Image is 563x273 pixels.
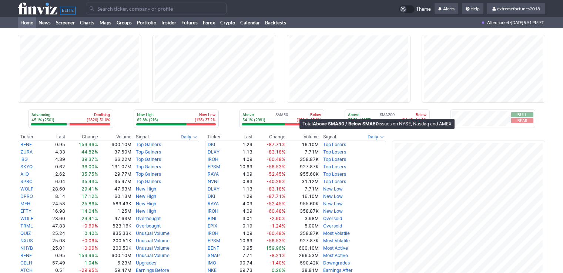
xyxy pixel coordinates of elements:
td: 4.39 [43,156,66,163]
a: Oversold [323,216,342,221]
th: Last [231,133,253,141]
p: New High [137,112,158,117]
span: -87.71% [267,142,285,147]
a: MFH [20,201,30,206]
td: 47.63M [98,185,132,193]
a: Earnings Before [136,267,169,273]
a: News [36,17,53,28]
a: Top Losers [323,164,346,169]
span: 1.04% [84,260,98,266]
span: -60.48% [267,230,285,236]
span: -0.06% [82,238,98,243]
span: -29.95% [79,267,98,273]
td: 66.22M [98,156,132,163]
td: 10.69 [231,237,253,245]
a: Most Active [323,245,348,251]
a: Maps [97,17,114,28]
a: Top Gainers [136,149,161,155]
a: NKE [208,267,217,273]
a: New High [136,201,156,206]
td: 4.09 [231,230,253,237]
span: -1.40% [269,260,285,266]
td: 523.16K [98,222,132,230]
td: 0.83 [231,178,253,185]
span: Aftermarket · [487,17,511,28]
span: 29.41% [81,216,98,221]
td: 7.71M [286,185,319,193]
a: IMO [208,260,216,266]
td: 4.09 [231,171,253,178]
span: Theme [416,5,431,13]
button: Signals interval [366,133,386,141]
td: 266.53M [286,252,319,259]
a: Oversold [323,223,342,229]
td: 589.43K [98,200,132,208]
a: Insider [159,17,179,28]
a: BINI [208,216,216,221]
th: Volume [98,133,132,141]
p: Below [401,112,426,117]
p: Declining [87,112,110,117]
td: 31.12M [286,178,319,185]
a: NVNI [208,179,218,184]
a: NXUS [20,238,33,243]
a: Help [462,3,483,15]
a: Upgrades [136,260,156,266]
td: 3.98M [286,215,319,222]
a: IROH [208,230,218,236]
a: SKYQ [20,164,33,169]
td: 600.10M [98,141,132,148]
td: 955.60K [286,171,319,178]
a: Top Gainers [136,179,161,184]
td: 358.87K [286,230,319,237]
p: Above [242,112,265,117]
span: Daily [181,133,191,141]
a: Calendar [238,17,262,28]
td: 927.87K [286,163,319,171]
th: Volume [286,133,319,141]
td: 35.97M [98,178,132,185]
a: DLXY [208,186,219,192]
a: Alerts [435,3,458,15]
td: 90.74 [231,259,253,267]
td: 47.83 [43,222,66,230]
p: 45.1% (2501) [31,117,54,122]
a: ATCH [20,267,33,273]
a: BENF [208,245,219,251]
td: 7.71 [231,252,253,259]
a: Top Gainers [136,156,161,162]
p: (2826) 51.0% [87,117,110,122]
a: New Low [323,193,343,199]
b: Above SMA50 / Below SMA50 [313,121,379,127]
a: Most Active [323,253,348,258]
a: Overbought [136,216,161,221]
a: Overbought [136,223,161,229]
a: Crypto [218,17,238,28]
a: Most Volatile [323,238,350,243]
a: WOLF [20,216,33,221]
span: -1.24% [269,223,285,229]
span: extremefortunes2018 [497,6,540,11]
p: (128) 37.2% [195,117,215,122]
td: 200.50K [98,245,132,252]
a: Backtests [262,17,289,28]
a: TRML [20,223,33,229]
a: IROH [208,156,218,162]
a: New Low [323,186,343,192]
p: (2448) 44.3% [401,117,426,122]
span: 35.43% [81,179,98,184]
td: 28.60 [43,215,66,222]
span: 14.04% [81,208,98,214]
span: -52.45% [267,201,285,206]
td: 1.13 [231,185,253,193]
a: Top Gainers [136,142,161,147]
td: 0.62 [43,163,66,171]
td: 4.09 [231,200,253,208]
a: DPRO [20,193,33,199]
a: BENF [20,253,32,258]
a: Unusual Volume [136,253,170,258]
td: 6.04 [43,178,66,185]
a: Top Gainers [136,171,161,177]
span: -0.06% [82,245,98,251]
a: Top Losers [323,156,346,162]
